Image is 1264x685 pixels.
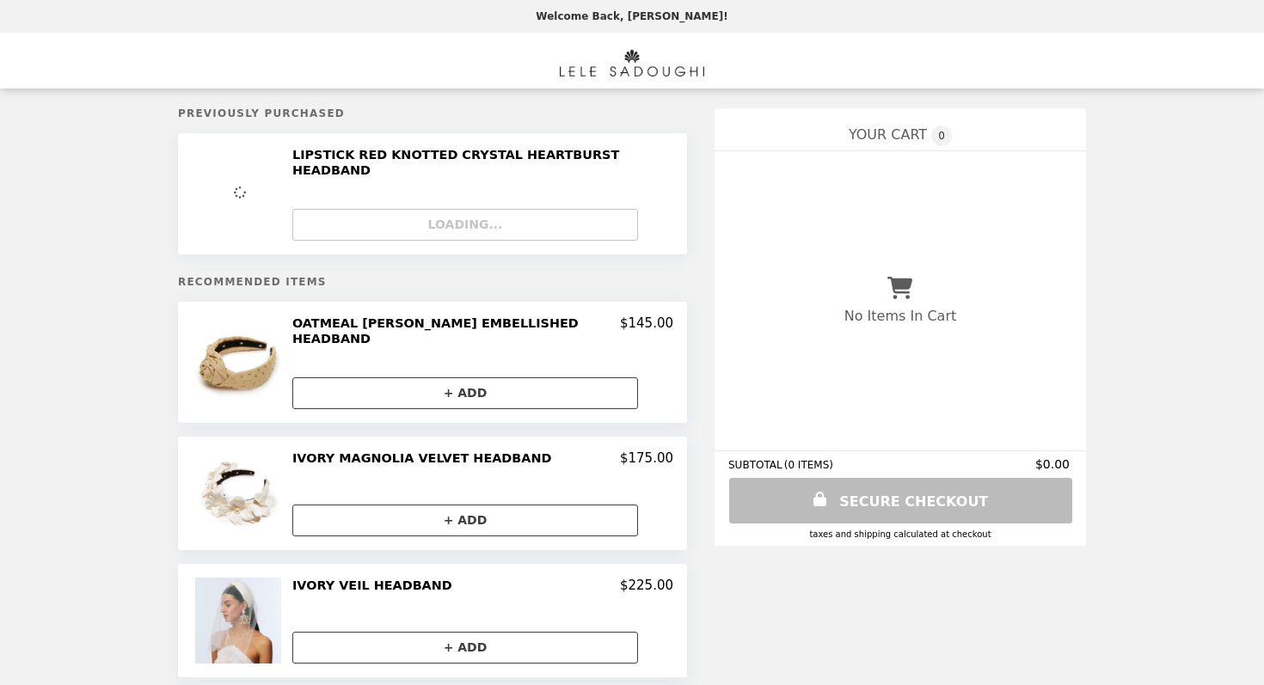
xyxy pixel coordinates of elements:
[195,578,285,664] img: IVORY VEIL HEADBAND
[292,450,558,466] h2: IVORY MAGNOLIA VELVET HEADBAND
[536,10,727,22] p: Welcome Back, [PERSON_NAME]!
[292,578,459,593] h2: IVORY VEIL HEADBAND
[292,147,661,179] h2: LIPSTICK RED KNOTTED CRYSTAL HEARTBURST HEADBAND
[784,459,833,471] span: ( 0 ITEMS )
[560,43,704,78] img: Brand Logo
[620,578,673,593] p: $225.00
[191,315,289,409] img: OATMEAL ROSETTE CRYSTAL EMBELLISHED HEADBAND
[620,315,673,347] p: $145.00
[849,126,927,143] span: YOUR CART
[292,505,638,536] button: + ADD
[292,315,620,347] h2: OATMEAL [PERSON_NAME] EMBELLISHED HEADBAND
[292,377,638,409] button: + ADD
[728,529,1072,539] div: Taxes and Shipping calculated at checkout
[844,308,956,324] p: No Items In Cart
[931,125,952,146] span: 0
[728,459,784,471] span: SUBTOTAL
[195,450,285,536] img: IVORY MAGNOLIA VELVET HEADBAND
[178,107,687,119] h5: Previously Purchased
[178,276,687,288] h5: Recommended Items
[292,632,638,664] button: + ADD
[620,450,673,466] p: $175.00
[1035,457,1072,471] span: $0.00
